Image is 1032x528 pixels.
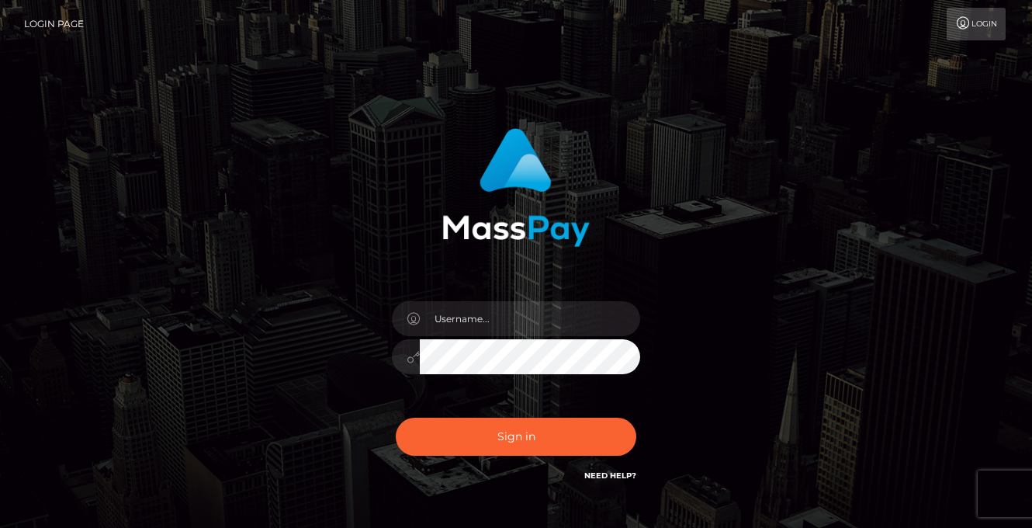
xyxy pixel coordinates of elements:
[584,471,636,481] a: Need Help?
[24,8,84,40] a: Login Page
[396,418,636,456] button: Sign in
[442,128,590,247] img: MassPay Login
[420,301,640,336] input: Username...
[947,8,1006,40] a: Login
